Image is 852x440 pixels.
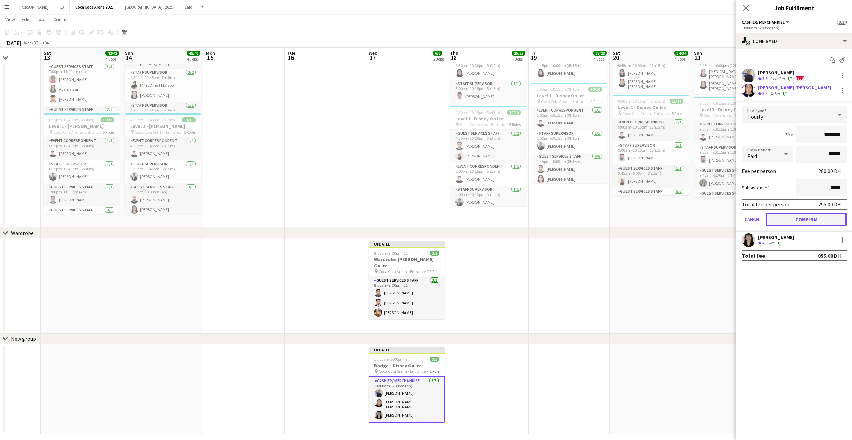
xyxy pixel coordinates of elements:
div: [DATE] [5,39,21,46]
span: Mon [206,50,215,56]
span: 11/11 [670,99,683,104]
div: 2 Jobs [433,56,444,62]
app-job-card: 9:00am-10:15pm (13h15m)11/11Level 1 - Disney On Ice Coca Cola Arena - Entrance F5 RolesEvent Corr... [613,95,689,195]
app-card-role: Guest Services Staff6/61:45pm-10:00pm (8h15m)[PERSON_NAME][PERSON_NAME] [531,153,607,227]
span: 5 Roles [103,130,114,135]
span: 1 Role [430,269,439,274]
div: 295.00 DH [818,201,841,208]
span: Sun [125,50,133,56]
div: 4 Jobs [106,56,119,62]
span: 17 [368,54,378,62]
h3: Level 1 - Disney On Ice [450,116,526,122]
div: Total fee [742,252,765,259]
div: Fee per person [742,168,776,174]
span: 13/13 [101,117,114,122]
span: View [5,16,15,22]
span: Coca Cola Arena - Entrance F [379,369,429,374]
div: 1:00pm-10:15pm (9h15m)10/10Level 1 - Disney On Ice Coca Cola Arena - Entrance F4 RolesEvent Corre... [531,83,607,183]
app-job-card: 4:30pm-11:45pm (7h15m)13/13Level 1 - [PERSON_NAME] Coca Cola Arena - Entrance F5 RolesEvent Corre... [125,113,201,214]
h3: Level 1 - Disney On Ice [613,104,689,111]
span: 5 Roles [509,122,521,127]
span: 16 [286,54,295,62]
app-card-role: Guest Services Staff8/87:00pm-12:30am (5h30m) [44,206,120,299]
button: Zaid [179,0,198,14]
span: 8:00am-7:00pm (11h) [374,251,412,256]
app-card-role: Staff Supervisor2/24:30pm-11:45pm (7h15m)Miles Direct Malapo[PERSON_NAME] [125,69,201,102]
app-card-role: Guest Services Staff3/36:00pm-10:00pm (4h)[PERSON_NAME][PERSON_NAME] [125,183,201,226]
span: 13/13 [182,117,196,122]
span: 4:30pm-11:45pm (7h15m) [130,117,175,122]
div: Updated [369,347,445,353]
span: Coca Cola Arena - Entrance F [379,269,429,274]
app-card-role: Staff Supervisor1/15:00pm-10:15pm (5h15m)[PERSON_NAME] [450,186,526,209]
span: Sun [694,50,702,56]
app-card-role: Staff Supervisor1/19:00am-10:15pm (13h15m)[PERSON_NAME] [613,141,689,165]
div: 4:30pm-10:15pm (5h45m)10/10Level 1 - Disney On Ice Coca Cola Arena - Entrance F5 RolesGuest Servi... [450,106,526,206]
span: Hourly [747,113,763,120]
span: Thu [450,50,458,56]
h3: Job Fulfilment [736,3,852,12]
app-skills-label: 1/1 [787,76,793,81]
app-skills-label: 1/1 [782,91,788,96]
app-card-role: Event Correspondent1/14:30pm-11:45pm (7h15m)[PERSON_NAME] [125,137,201,160]
span: 4 Roles [590,99,602,104]
app-card-role: Event Correspondent1/11:00pm-10:15pm (9h15m)[PERSON_NAME] [531,106,607,130]
span: Fee [796,76,804,81]
span: Sat [613,50,620,56]
app-card-role: Guest Services Staff1/17:00pm-11:00pm (4h)[PERSON_NAME] [44,183,120,206]
div: 10:00am-5:00pm (7h) [742,25,847,30]
div: 481m [769,91,781,97]
app-card-role: Guest Services Staff1/19:45am-5:30pm (7h45m)[PERSON_NAME] [694,167,770,190]
a: Edit [19,15,32,24]
app-card-role: Guest Services Staff1/11:45pm-10:00pm (8h15m)[PERSON_NAME] [531,57,607,80]
app-card-role: Guest Services Staff2/29:45am-10:00pm (12h15m)[PERSON_NAME][PERSON_NAME] [PERSON_NAME] [613,57,689,92]
app-card-role: Staff Supervisor1/14:30pm-11:45pm (7h15m) [125,102,201,125]
app-job-card: Updated8:00am-7:00pm (11h)3/3Wardrobe [PERSON_NAME] On Ice Coca Cola Arena - Entrance F1 RoleGues... [369,241,445,319]
span: 19 [530,54,537,62]
div: [PERSON_NAME] [758,234,794,240]
button: Coca Coca Arena 2025 [70,0,119,14]
app-card-role: Staff Supervisor1/19:00am-10:15pm (13h15m)[PERSON_NAME] [694,143,770,167]
app-card-role: Guest Services Staff6/69:45am-10:00pm (12h15m) [694,190,770,262]
span: Week 37 [22,40,39,45]
app-card-role: Guest Services Staff2/2 [44,106,120,139]
span: Sat [44,50,51,56]
span: 3/3 [430,251,439,256]
app-card-role: Staff Supervisor1/16:15pm-12:45am (6h30m)[PERSON_NAME] [44,160,120,183]
div: +04 [42,40,49,45]
app-card-role: Staff Supervisor1/15:30pm-11:45pm (6h15m)[PERSON_NAME] [125,160,201,183]
div: Wardrobe [11,230,34,236]
span: 10/10 [507,110,521,115]
span: 13 [43,54,51,62]
span: 28/28 [593,51,607,56]
span: Coca Cola Arena - Entrance F [135,130,184,135]
h3: Level 1 - [PERSON_NAME] [44,123,120,129]
span: 9:00am-10:15pm (13h15m) [699,101,747,106]
div: 9:00am-10:15pm (13h15m)11/11Level 1 - Disney On Ice Coca Cola Arena - Entrance F5 RolesEvent Corr... [694,97,770,197]
h3: Level 1 - Disney On Ice [531,92,607,99]
app-card-role: Event Correspondent1/16:15pm-12:45am (6h30m)[PERSON_NAME] [44,137,120,160]
span: Edit [22,16,30,22]
app-card-role: Guest Services Staff3/38:00am-7:00pm (11h)[PERSON_NAME][PERSON_NAME][PERSON_NAME] [369,276,445,319]
span: Fri [531,50,537,56]
div: 7h x [785,132,793,138]
span: 3/3 [837,20,847,25]
app-job-card: 6:15pm-12:45am (6h30m) (Sun)13/13Level 1 - [PERSON_NAME] Coca Cola Arena - Entrance F5 RolesEvent... [44,113,120,214]
app-job-card: Updated10:00am-5:00pm (7h)3/3Badge - Disney On Ice Coca Cola Arena - Entrance F1 RoleCashier/ Mer... [369,347,445,423]
app-card-role: Guest Services Staff1/19:45am-6:00pm (8h15m)[PERSON_NAME] [613,165,689,188]
span: Coca Cola Arena - Entrance F [460,122,509,127]
button: Confirm [766,213,847,226]
app-card-role: Cashier/ Merchandise3/310:00am-5:00pm (7h)[PERSON_NAME][PERSON_NAME] [PERSON_NAME][PERSON_NAME] [369,376,445,423]
span: Coca Cola Arena - Entrance F [622,111,672,116]
app-card-role: Guest Services Staff1/14:30pm-10:00pm (5h30m)[PERSON_NAME] [450,57,526,80]
span: 4 [762,240,764,246]
span: 1:00pm-10:15pm (9h15m) [537,87,582,92]
a: Jobs [34,15,49,24]
div: 244.6km [769,76,786,82]
app-card-role: Guest Services Staff2/24:30pm-10:00pm (5h30m)[PERSON_NAME][PERSON_NAME] [450,130,526,163]
span: Coca Cola Arena - Entrance F [541,99,590,104]
div: 4 Jobs [512,56,525,62]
